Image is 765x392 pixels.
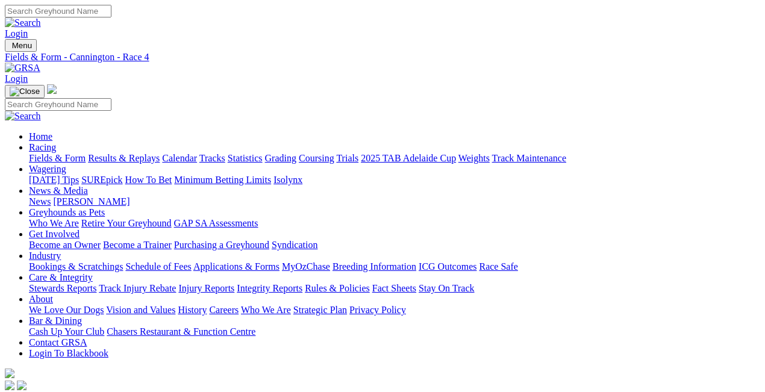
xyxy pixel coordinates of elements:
[29,261,760,272] div: Industry
[265,153,296,163] a: Grading
[29,261,123,272] a: Bookings & Scratchings
[17,381,27,390] img: twitter.svg
[29,316,82,326] a: Bar & Dining
[273,175,302,185] a: Isolynx
[29,283,760,294] div: Care & Integrity
[5,73,28,84] a: Login
[237,283,302,293] a: Integrity Reports
[107,326,255,337] a: Chasers Restaurant & Function Centre
[209,305,239,315] a: Careers
[81,175,122,185] a: SUREpick
[178,283,234,293] a: Injury Reports
[178,305,207,315] a: History
[199,153,225,163] a: Tracks
[29,337,87,347] a: Contact GRSA
[29,218,79,228] a: Who We Are
[293,305,347,315] a: Strategic Plan
[29,196,51,207] a: News
[10,87,40,96] img: Close
[29,142,56,152] a: Racing
[372,283,416,293] a: Fact Sheets
[29,229,80,239] a: Get Involved
[5,369,14,378] img: logo-grsa-white.png
[174,240,269,250] a: Purchasing a Greyhound
[47,84,57,94] img: logo-grsa-white.png
[5,63,40,73] img: GRSA
[29,153,760,164] div: Racing
[29,153,86,163] a: Fields & Form
[162,153,197,163] a: Calendar
[479,261,517,272] a: Race Safe
[305,283,370,293] a: Rules & Policies
[336,153,358,163] a: Trials
[29,348,108,358] a: Login To Blackbook
[361,153,456,163] a: 2025 TAB Adelaide Cup
[349,305,406,315] a: Privacy Policy
[29,272,93,282] a: Care & Integrity
[282,261,330,272] a: MyOzChase
[419,261,476,272] a: ICG Outcomes
[29,326,104,337] a: Cash Up Your Club
[193,261,279,272] a: Applications & Forms
[174,218,258,228] a: GAP SA Assessments
[241,305,291,315] a: Who We Are
[29,185,88,196] a: News & Media
[29,218,760,229] div: Greyhounds as Pets
[29,240,101,250] a: Become an Owner
[29,164,66,174] a: Wagering
[5,5,111,17] input: Search
[5,85,45,98] button: Toggle navigation
[81,218,172,228] a: Retire Your Greyhound
[29,250,61,261] a: Industry
[53,196,130,207] a: [PERSON_NAME]
[272,240,317,250] a: Syndication
[29,207,105,217] a: Greyhounds as Pets
[88,153,160,163] a: Results & Replays
[125,175,172,185] a: How To Bet
[29,175,760,185] div: Wagering
[333,261,416,272] a: Breeding Information
[29,240,760,250] div: Get Involved
[458,153,490,163] a: Weights
[5,17,41,28] img: Search
[29,294,53,304] a: About
[29,175,79,185] a: [DATE] Tips
[106,305,175,315] a: Vision and Values
[5,381,14,390] img: facebook.svg
[125,261,191,272] a: Schedule of Fees
[29,305,760,316] div: About
[5,39,37,52] button: Toggle navigation
[299,153,334,163] a: Coursing
[5,28,28,39] a: Login
[492,153,566,163] a: Track Maintenance
[29,326,760,337] div: Bar & Dining
[228,153,263,163] a: Statistics
[5,52,760,63] a: Fields & Form - Cannington - Race 4
[5,98,111,111] input: Search
[419,283,474,293] a: Stay On Track
[29,131,52,142] a: Home
[174,175,271,185] a: Minimum Betting Limits
[99,283,176,293] a: Track Injury Rebate
[103,240,172,250] a: Become a Trainer
[12,41,32,50] span: Menu
[29,196,760,207] div: News & Media
[5,111,41,122] img: Search
[29,283,96,293] a: Stewards Reports
[29,305,104,315] a: We Love Our Dogs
